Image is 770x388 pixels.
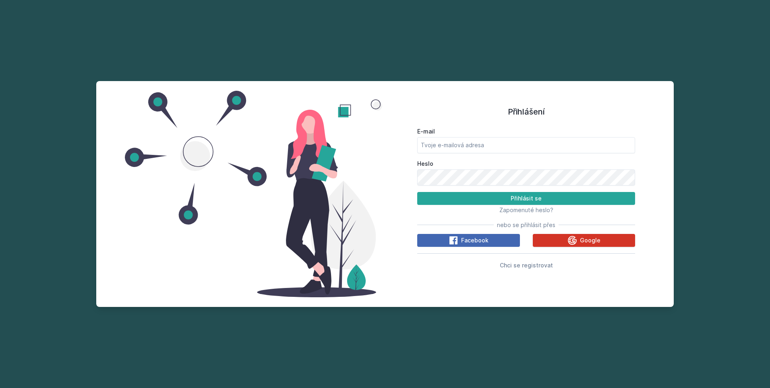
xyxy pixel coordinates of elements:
[417,192,635,205] button: Přihlásit se
[580,236,600,244] span: Google
[500,262,553,269] span: Chci se registrovat
[417,127,635,136] label: E-mail
[533,234,635,247] button: Google
[500,260,553,270] button: Chci se registrovat
[461,236,488,244] span: Facebook
[417,160,635,168] label: Heslo
[499,207,553,213] span: Zapomenuté heslo?
[417,234,520,247] button: Facebook
[497,221,555,229] span: nebo se přihlásit přes
[417,137,635,153] input: Tvoje e-mailová adresa
[417,106,635,118] h1: Přihlášení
